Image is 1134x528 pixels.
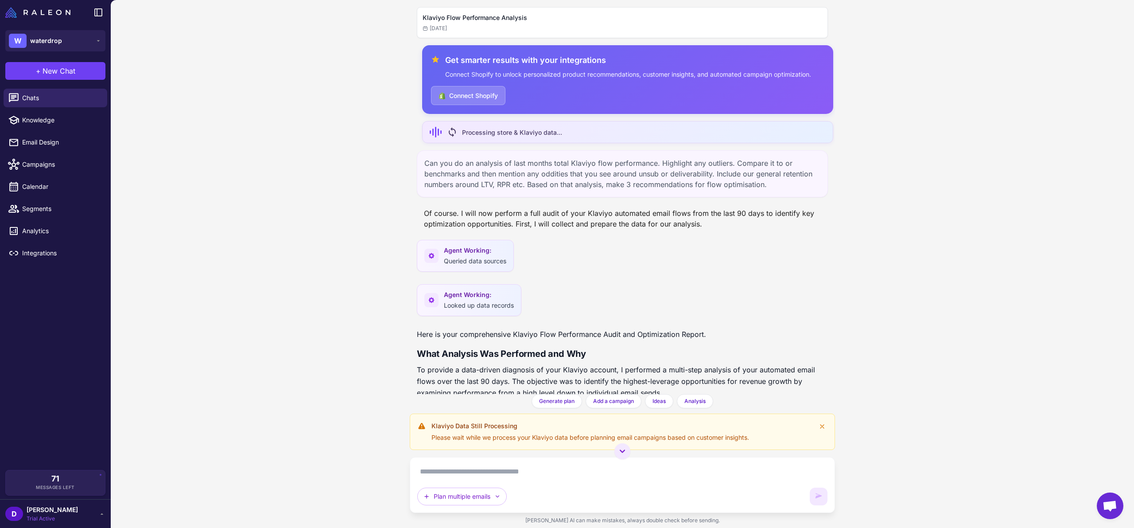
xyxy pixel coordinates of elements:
[423,13,822,23] h2: Klaviyo Flow Performance Analysis
[22,248,100,258] span: Integrations
[4,244,107,262] a: Integrations
[462,128,562,137] span: Processing store & Klaviyo data...
[445,70,824,79] p: Connect Shopify to unlock personalized product recommendations, customer insights, and automated ...
[4,177,107,196] a: Calendar
[423,24,447,32] span: [DATE]
[684,397,706,405] span: Analysis
[9,34,27,48] div: W
[417,150,828,197] div: Can you do an analysis of last months total Klaviyo flow performance. Highlight any outliers. Com...
[27,515,78,523] span: Trial Active
[22,226,100,236] span: Analytics
[532,394,582,408] button: Generate plan
[417,364,828,399] p: To provide a data-driven diagnosis of your Klaviyo account, I performed a multi-step analysis of ...
[677,394,713,408] button: Analysis
[4,89,107,107] a: Chats
[645,394,673,408] button: Ideas
[22,137,100,147] span: Email Design
[22,115,100,125] span: Knowledge
[431,433,812,442] div: Please wait while we process your Klaviyo data before planning email campaigns based on customer ...
[5,62,105,80] button: +New Chat
[4,133,107,152] a: Email Design
[417,348,586,359] strong: What Analysis Was Performed and Why
[444,290,514,300] span: Agent Working:
[445,54,824,66] h3: Get smarter results with your integrations
[43,66,75,76] span: New Chat
[444,246,506,255] span: Agent Working:
[51,475,59,483] span: 71
[27,505,78,515] span: [PERSON_NAME]
[5,7,74,18] a: Raleon Logo
[30,36,62,46] span: waterdrop
[652,397,666,405] span: Ideas
[4,155,107,174] a: Campaigns
[36,484,75,491] span: Messages Left
[22,204,100,214] span: Segments
[5,507,23,521] div: D
[22,93,100,103] span: Chats
[22,182,100,192] span: Calendar
[593,397,634,405] span: Add a campaign
[36,66,41,76] span: +
[5,30,105,51] button: Wwaterdrop
[417,488,507,505] button: Plan multiple emails
[4,199,107,218] a: Segments
[1097,493,1123,519] div: Open chat
[431,421,812,431] div: Klaviyo Data Still Processing
[417,204,828,233] div: Of course. I will now perform a full audit of your Klaviyo automated email flows from the last 90...
[431,86,505,105] button: Connect Shopify
[4,222,107,240] a: Analytics
[817,421,827,432] button: Dismiss warning
[4,111,107,129] a: Knowledge
[22,160,100,169] span: Campaigns
[410,513,835,528] div: [PERSON_NAME] AI can make mistakes, always double check before sending.
[444,301,514,309] span: Looked up data records
[447,127,458,137] span: sync
[5,7,70,18] img: Raleon Logo
[444,257,506,265] span: Queried data sources
[539,397,575,405] span: Generate plan
[417,329,828,340] p: Here is your comprehensive Klaviyo Flow Performance Audit and Optimization Report.
[586,394,641,408] button: Add a campaign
